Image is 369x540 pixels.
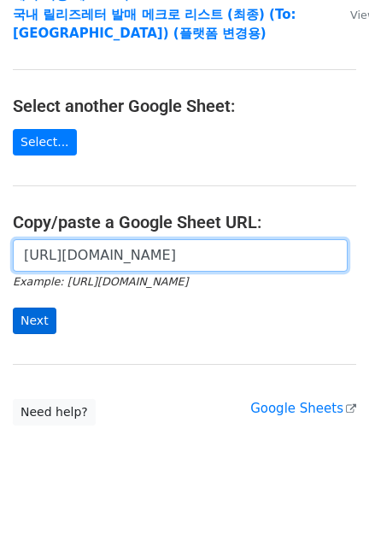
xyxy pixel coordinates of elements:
[13,7,296,42] a: 국내 릴리즈레터 발매 메크로 리스트 (최종) (To:[GEOGRAPHIC_DATA]) (플랫폼 변경용)
[13,212,356,232] h4: Copy/paste a Google Sheet URL:
[284,458,369,540] iframe: Chat Widget
[13,96,356,116] h4: Select another Google Sheet:
[13,239,348,272] input: Paste your Google Sheet URL here
[13,129,77,156] a: Select...
[13,275,188,288] small: Example: [URL][DOMAIN_NAME]
[13,399,96,426] a: Need help?
[250,401,356,416] a: Google Sheets
[13,308,56,334] input: Next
